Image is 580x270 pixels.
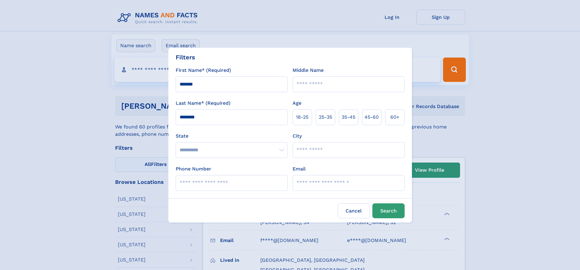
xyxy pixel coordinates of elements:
span: 25‑35 [319,114,332,121]
label: Email [293,165,306,173]
label: Phone Number [176,165,211,173]
div: Filters [176,53,195,62]
button: Search [372,203,405,218]
span: 18‑25 [296,114,308,121]
span: 35‑45 [342,114,355,121]
label: Age [293,100,301,107]
label: Last Name* (Required) [176,100,230,107]
label: State [176,132,288,140]
label: Middle Name [293,67,324,74]
span: 45‑60 [364,114,379,121]
span: 60+ [390,114,399,121]
label: First Name* (Required) [176,67,231,74]
label: City [293,132,302,140]
label: Cancel [338,203,370,218]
